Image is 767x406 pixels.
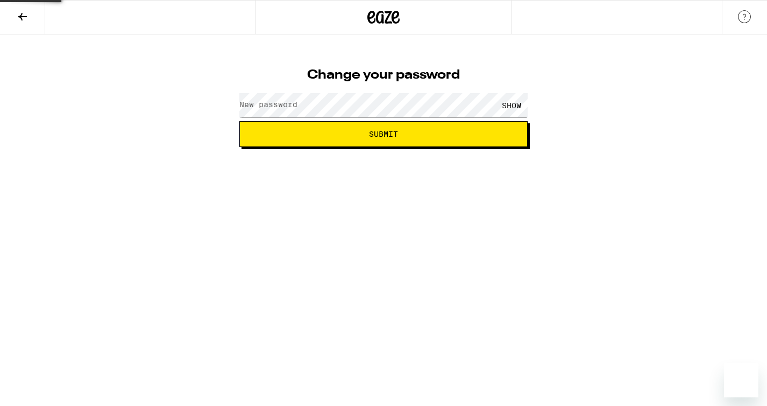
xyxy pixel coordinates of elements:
[369,130,398,138] span: Submit
[239,100,297,109] label: New password
[239,121,528,147] button: Submit
[724,363,758,397] iframe: Button to launch messaging window
[495,93,528,117] div: SHOW
[239,69,528,82] h1: Change your password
